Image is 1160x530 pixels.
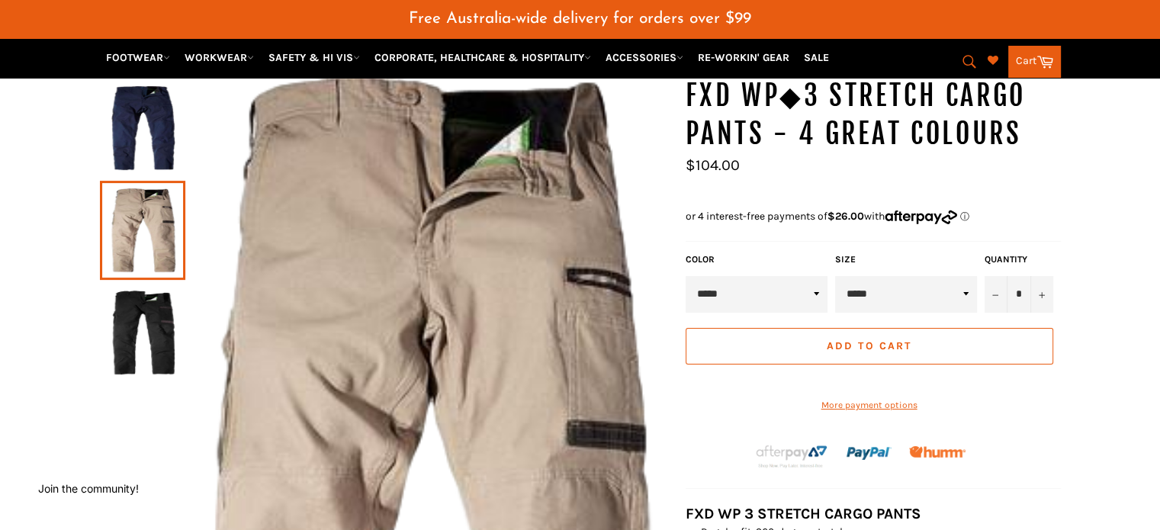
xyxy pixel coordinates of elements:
a: WORKWEAR [178,44,260,71]
button: Add to Cart [686,328,1053,365]
button: Increase item quantity by one [1030,276,1053,313]
button: Reduce item quantity by one [985,276,1007,313]
label: Size [835,253,977,266]
img: Humm_core_logo_RGB-01_300x60px_small_195d8312-4386-4de7-b182-0ef9b6303a37.png [909,446,966,458]
a: FOOTWEAR [100,44,176,71]
a: Cart [1008,46,1061,78]
a: RE-WORKIN' GEAR [692,44,795,71]
a: CORPORATE, HEALTHCARE & HOSPITALITY [368,44,597,71]
a: ACCESSORIES [599,44,689,71]
a: SALE [798,44,835,71]
img: FXD WP◆3 Stretch Cargo Pants - 3 Great Colours - Workin' Gear [108,291,178,374]
span: Add to Cart [827,339,911,352]
button: Join the community! [38,482,139,495]
a: SAFETY & HI VIS [262,44,366,71]
img: Afterpay-Logo-on-dark-bg_large.png [754,443,829,469]
span: Free Australia-wide delivery for orders over $99 [409,11,751,27]
img: FXD WP◆3 Stretch Cargo Pants - 3 Great Colours - Workin' Gear [108,86,178,170]
a: More payment options [686,399,1053,412]
h1: FXD WP◆3 Stretch Cargo Pants - 4 Great Colours [686,77,1061,153]
span: $104.00 [686,156,740,174]
img: paypal.png [847,431,892,476]
strong: FXD WP 3 STRETCH CARGO PANTS [686,505,921,522]
label: Color [686,253,827,266]
label: Quantity [985,253,1053,266]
